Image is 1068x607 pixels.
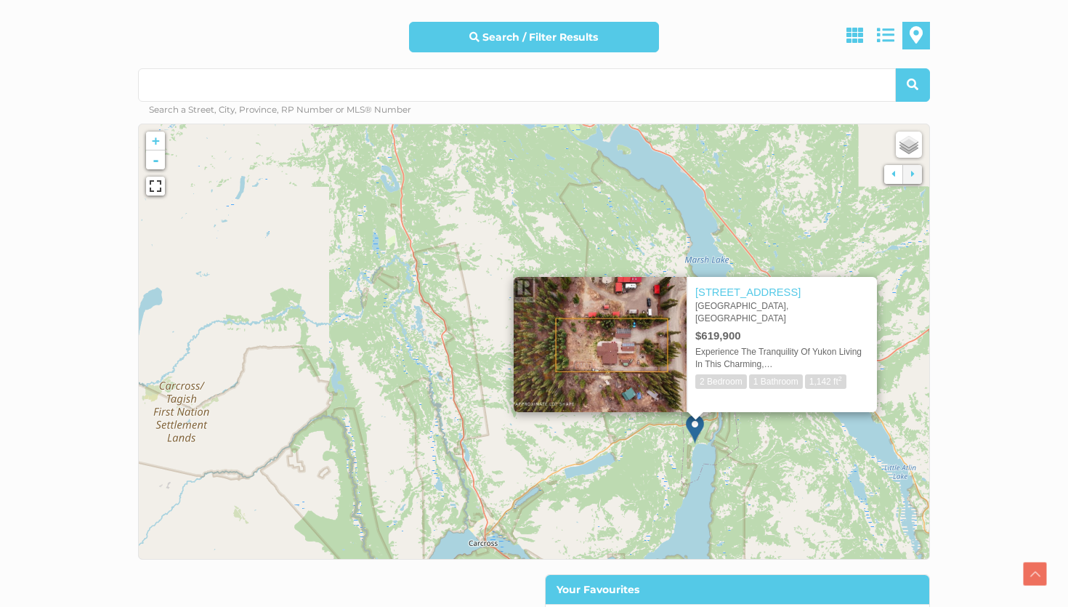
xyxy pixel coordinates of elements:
[695,346,870,371] div: Experience The Tranquility Of Yukon Living In This Charming,…
[146,177,165,196] a: View Fullscreen
[146,150,165,169] a: -
[695,374,747,390] span: 2 Bedroom
[146,132,165,150] a: +
[695,300,870,325] div: [GEOGRAPHIC_DATA], [GEOGRAPHIC_DATA]
[695,286,801,298] a: [STREET_ADDRESS]
[896,132,922,158] a: Layers
[838,375,842,382] sup: 2
[557,583,639,596] strong: Your Favourites
[805,374,846,390] span: 1,142 ft
[749,374,803,390] span: 1 Bathroom
[695,328,870,343] div: $619,900
[149,104,411,115] small: Search a Street, City, Province, RP Number or MLS® Number
[409,22,658,52] a: Search / Filter Results
[686,414,704,444] img: marker-icon-default.png
[514,277,687,412] img: 3 CANENGER WAY, 3 CANENGER WAY, Yukon
[482,31,598,44] strong: Search / Filter Results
